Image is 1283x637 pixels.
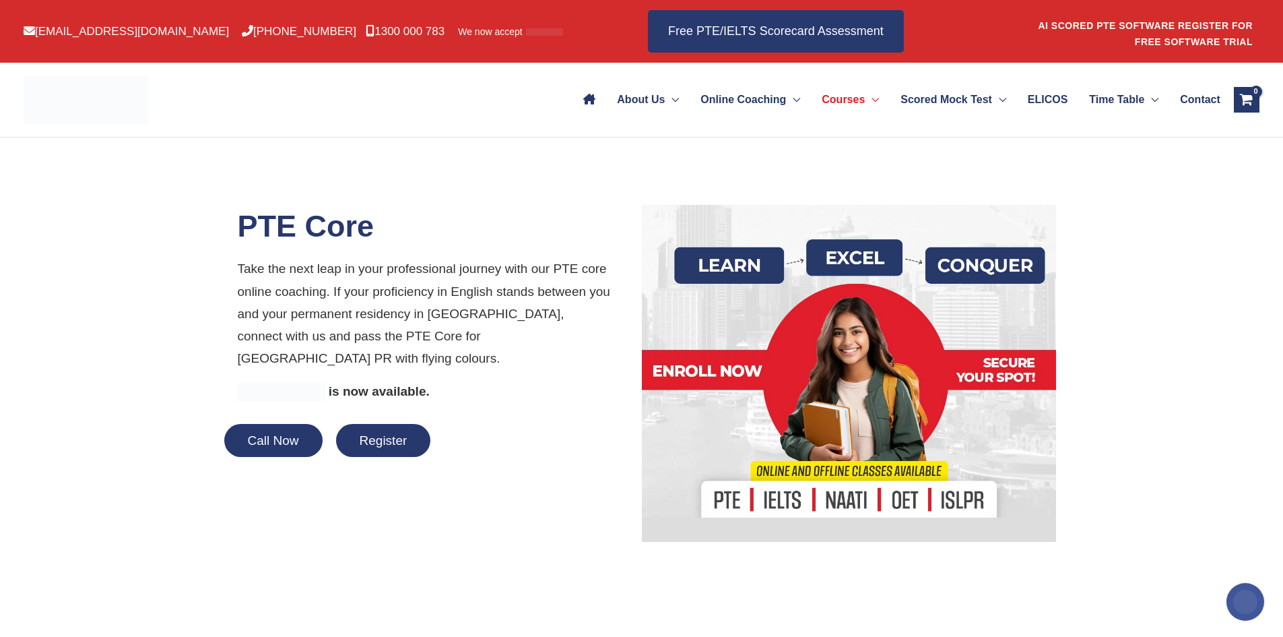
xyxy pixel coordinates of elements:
span: Menu Toggle [786,76,800,123]
a: 1300 000 783 [366,25,445,38]
span: Courses [822,76,865,123]
span: Menu Toggle [992,76,1006,123]
a: Free PTE/IELTS Scorecard Assessment [648,10,904,53]
a: Contact [1169,76,1220,123]
img: Afterpay-Logo [238,383,325,401]
button: Call Now [224,424,323,457]
a: [EMAIL_ADDRESS][DOMAIN_NAME] [24,25,229,38]
span: ELICOS [1028,76,1068,123]
a: View Shopping Cart, empty [1234,87,1259,113]
img: cropped-ew-logo [24,75,148,124]
span: Contact [1180,76,1220,123]
img: Afterpay-Logo [526,28,563,36]
span: Menu Toggle [1144,76,1158,123]
a: About UsMenu Toggle [606,76,690,123]
a: ELICOS [1017,76,1078,123]
img: svg+xml;base64,PHN2ZyB4bWxucz0iaHR0cDovL3d3dy53My5vcmcvMjAwMC9zdmciIHdpZHRoPSIyMDAiIGhlaWdodD0iMj... [1226,583,1264,621]
span: We now accept [458,25,522,38]
a: Online CoachingMenu Toggle [690,76,811,123]
span: About Us [617,76,665,123]
span: Time Table [1089,76,1144,123]
p: Take the next leap in your professional journey with our PTE core online coaching. If your profic... [238,257,632,369]
a: Call Now [224,433,323,448]
aside: Header Widget 1 [1037,9,1259,53]
span: Scored Mock Test [900,76,992,123]
h1: PTE Core [238,205,632,247]
a: AI SCORED PTE SOFTWARE REGISTER FOR FREE SOFTWARE TRIAL [1038,20,1253,47]
a: Register [336,433,431,448]
a: [PHONE_NUMBER] [242,25,356,38]
a: Scored Mock TestMenu Toggle [890,76,1017,123]
span: Online Coaching [700,76,786,123]
span: Menu Toggle [865,76,879,123]
button: Register [336,424,431,457]
a: Time TableMenu Toggle [1078,76,1169,123]
b: is now available. [329,384,430,398]
a: CoursesMenu Toggle [811,76,890,123]
span: Menu Toggle [665,76,679,123]
nav: Site Navigation: Main Menu [572,76,1220,123]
